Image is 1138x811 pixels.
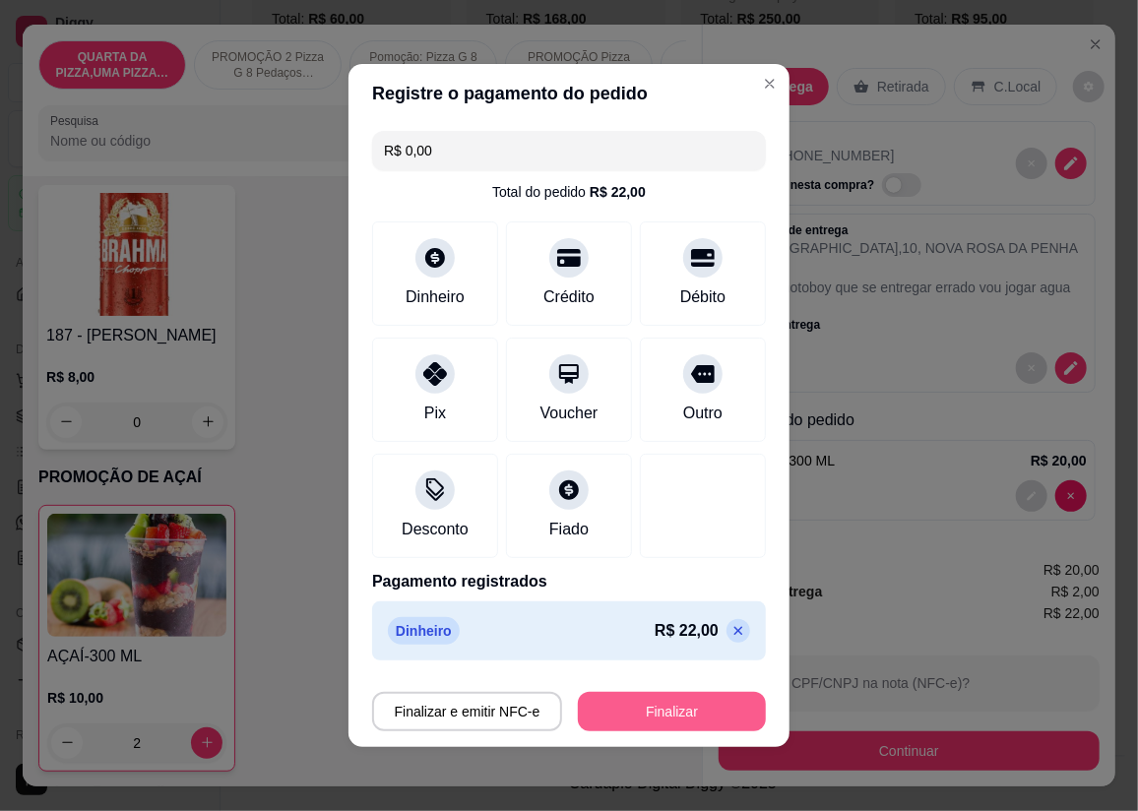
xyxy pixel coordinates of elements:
[578,692,766,731] button: Finalizar
[549,518,589,541] div: Fiado
[680,285,726,309] div: Débito
[348,64,790,123] header: Registre o pagamento do pedido
[406,285,465,309] div: Dinheiro
[655,619,719,643] p: R$ 22,00
[492,182,646,202] div: Total do pedido
[402,518,469,541] div: Desconto
[384,131,754,170] input: Ex.: hambúrguer de cordeiro
[754,68,786,99] button: Close
[683,402,723,425] div: Outro
[372,692,562,731] button: Finalizar e emitir NFC-e
[388,617,460,645] p: Dinheiro
[372,570,766,593] p: Pagamento registrados
[590,182,646,202] div: R$ 22,00
[540,402,599,425] div: Voucher
[424,402,446,425] div: Pix
[543,285,595,309] div: Crédito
